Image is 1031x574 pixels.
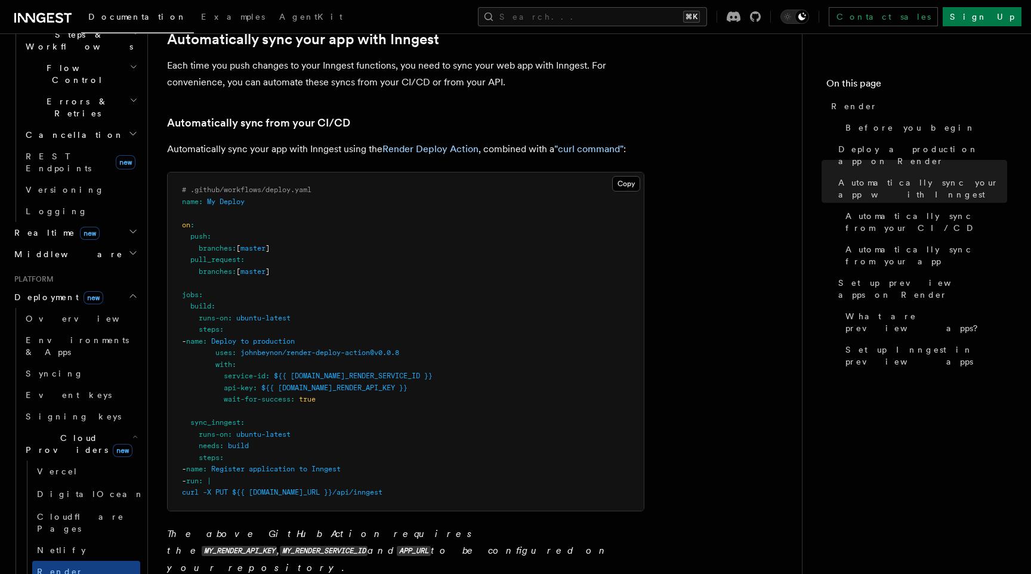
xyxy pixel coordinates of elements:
[167,57,644,91] p: Each time you push changes to your Inngest functions, you need to sync your web app with Inngest....
[683,11,700,23] kbd: ⌘K
[228,314,232,322] span: :
[834,272,1007,305] a: Set up preview apps on Render
[182,465,186,473] span: -
[612,176,640,192] button: Copy
[841,339,1007,372] a: Set up Inngest in preview apps
[236,244,240,252] span: [
[220,453,224,462] span: :
[186,337,203,345] span: name
[10,291,103,303] span: Deployment
[826,76,1007,95] h4: On this page
[202,546,277,556] code: MY_RENDER_API_KEY
[478,7,707,26] button: Search...⌘K
[554,143,623,155] a: "curl command"
[182,291,199,299] span: jobs
[834,172,1007,205] a: Automatically sync your app with Inngest
[167,115,350,131] a: Automatically sync from your CI/CD
[831,100,878,112] span: Render
[21,146,140,179] a: REST Endpointsnew
[266,267,270,276] span: ]
[240,255,245,264] span: :
[80,227,100,240] span: new
[199,325,220,334] span: steps
[182,477,186,485] span: -
[236,267,240,276] span: [
[10,222,140,243] button: Realtimenew
[21,308,140,329] a: Overview
[21,406,140,427] a: Signing keys
[841,117,1007,138] a: Before you begin
[845,122,976,134] span: Before you begin
[826,95,1007,117] a: Render
[299,395,316,403] span: true
[199,442,220,450] span: needs
[829,7,938,26] a: Contact sales
[224,384,253,392] span: api-key
[220,442,224,450] span: :
[253,384,257,392] span: :
[186,465,203,473] span: name
[21,129,124,141] span: Cancellation
[211,337,295,345] span: Deploy to production
[211,465,341,473] span: Register application to Inngest
[838,143,1007,167] span: Deploy a production app on Render
[240,418,245,427] span: :
[199,291,203,299] span: :
[841,239,1007,272] a: Automatically sync from your app
[199,430,228,439] span: runs-on
[274,372,433,380] span: ${{ [DOMAIN_NAME]_RENDER_SERVICE_ID }}
[232,244,236,252] span: :
[943,7,1021,26] a: Sign Up
[26,335,129,357] span: Environments & Apps
[182,186,311,194] span: # .github/workflows/deploy.yaml
[845,243,1007,267] span: Automatically sync from your app
[845,344,1007,368] span: Set up Inngest in preview apps
[32,482,140,506] a: DigitalOcean
[21,363,140,384] a: Syncing
[266,372,270,380] span: :
[190,232,207,240] span: push
[88,12,187,21] span: Documentation
[26,369,84,378] span: Syncing
[26,412,121,421] span: Signing keys
[199,477,203,485] span: :
[240,244,266,252] span: master
[272,4,350,32] a: AgentKit
[199,314,228,322] span: runs-on
[190,418,240,427] span: sync_inngest
[32,461,140,482] a: Vercel
[232,267,236,276] span: :
[190,255,240,264] span: pull_request
[845,310,1007,334] span: What are preview apps?
[182,488,382,496] span: curl -X PUT ${{ [DOMAIN_NAME]_URL }}/api/inngest
[261,384,408,392] span: ${{ [DOMAIN_NAME]_RENDER_API_KEY }}
[32,506,140,539] a: Cloudflare Pages
[116,155,135,169] span: new
[186,477,199,485] span: run
[21,200,140,222] a: Logging
[199,197,203,206] span: :
[37,545,86,555] span: Netlify
[199,244,232,252] span: branches
[280,546,368,556] code: MY_RENDER_SERVICE_ID
[182,221,190,229] span: on
[207,197,245,206] span: My Deploy
[845,210,1007,234] span: Automatically sync from your CI/CD
[21,91,140,124] button: Errors & Retries
[203,337,207,345] span: :
[382,143,479,155] a: Render Deploy Action
[10,274,54,284] span: Platform
[228,442,249,450] span: build
[81,4,194,33] a: Documentation
[37,512,124,533] span: Cloudflare Pages
[397,546,430,556] code: APP_URL
[21,24,140,57] button: Steps & Workflows
[841,205,1007,239] a: Automatically sync from your CI/CD
[240,348,399,357] span: johnbeynon/render-deploy-action@v0.0.8
[10,248,123,260] span: Middleware
[21,329,140,363] a: Environments & Apps
[26,185,104,195] span: Versioning
[841,305,1007,339] a: What are preview apps?
[182,197,199,206] span: name
[266,244,270,252] span: ]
